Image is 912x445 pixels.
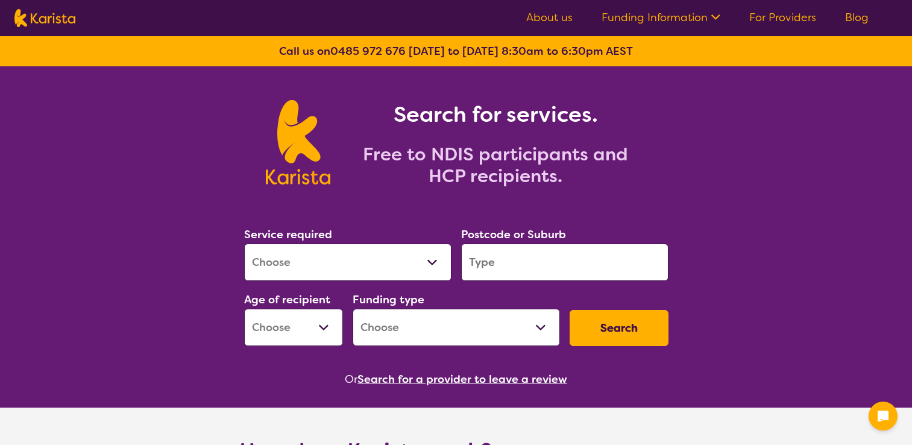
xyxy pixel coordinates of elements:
[461,244,668,281] input: Type
[279,44,633,58] b: Call us on [DATE] to [DATE] 8:30am to 6:30pm AEST
[357,370,567,388] button: Search for a provider to leave a review
[345,144,646,187] h2: Free to NDIS participants and HCP recipients.
[14,9,75,27] img: Karista logo
[526,10,573,25] a: About us
[461,227,566,242] label: Postcode or Suburb
[345,370,357,388] span: Or
[749,10,816,25] a: For Providers
[330,44,406,58] a: 0485 972 676
[345,100,646,129] h1: Search for services.
[244,292,330,307] label: Age of recipient
[602,10,720,25] a: Funding Information
[353,292,424,307] label: Funding type
[845,10,869,25] a: Blog
[266,100,330,185] img: Karista logo
[244,227,332,242] label: Service required
[570,310,668,346] button: Search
